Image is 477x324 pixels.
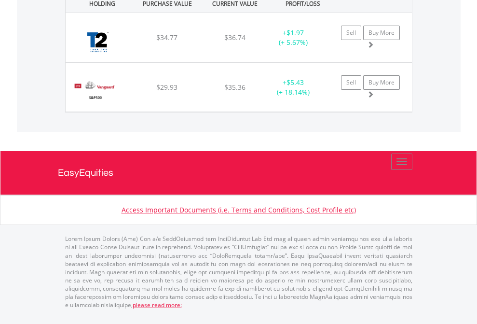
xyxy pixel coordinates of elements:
span: $1.97 [286,28,304,37]
a: EasyEquities [58,151,420,195]
a: Buy More [363,26,400,40]
span: $36.74 [224,33,245,42]
a: Sell [341,75,361,90]
img: EQU.US.VOO.png [70,75,119,109]
img: EQU.US.TTWO.png [70,25,125,59]
span: $29.93 [156,83,177,92]
div: + (+ 18.14%) [263,78,324,97]
a: Sell [341,26,361,40]
div: + (+ 5.67%) [263,28,324,47]
span: $35.36 [224,83,245,92]
a: Access Important Documents (i.e. Terms and Conditions, Cost Profile etc) [122,205,356,214]
a: Buy More [363,75,400,90]
span: $34.77 [156,33,177,42]
span: $5.43 [286,78,304,87]
a: please read more: [133,301,182,309]
p: Lorem Ipsum Dolors (Ame) Con a/e SeddOeiusmod tem InciDiduntut Lab Etd mag aliquaen admin veniamq... [65,235,412,309]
